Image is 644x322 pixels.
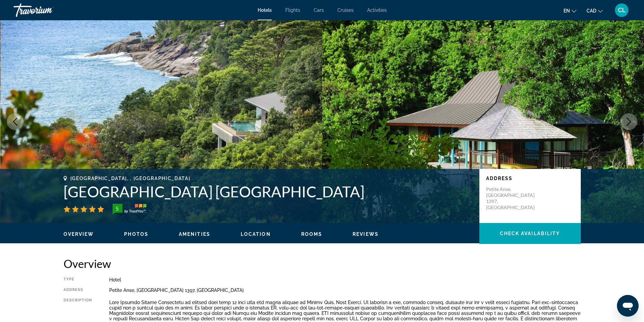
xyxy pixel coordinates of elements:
button: Check Availability [479,223,581,244]
button: Rooms [301,231,323,237]
button: Location [241,231,271,237]
button: Photos [124,231,148,237]
span: CAD [587,8,596,14]
button: User Menu [613,3,630,17]
button: Change currency [587,6,603,16]
a: Travorium [14,1,81,19]
span: Rooms [301,231,323,237]
span: Photos [124,231,148,237]
button: Next image [620,113,637,130]
span: en [564,8,570,14]
div: Hotel [109,277,581,282]
span: Check Availability [500,231,560,236]
a: Hotels [258,7,272,13]
div: Type [64,277,92,282]
a: Cruises [337,7,354,13]
div: Address [64,288,92,293]
button: Reviews [353,231,379,237]
span: [GEOGRAPHIC_DATA], , [GEOGRAPHIC_DATA] [70,176,191,181]
div: 5 [111,204,124,213]
a: Activities [367,7,387,13]
h1: [GEOGRAPHIC_DATA] [GEOGRAPHIC_DATA] [64,183,473,200]
button: Previous image [7,113,24,130]
span: CL [618,7,626,14]
span: Overview [64,231,94,237]
div: Petite Anse, [GEOGRAPHIC_DATA] 1397, [GEOGRAPHIC_DATA] [109,288,581,293]
button: Change language [564,6,576,16]
span: Amenities [179,231,210,237]
span: Location [241,231,271,237]
h2: Overview [64,257,581,270]
p: Petite Anse, [GEOGRAPHIC_DATA] 1397, [GEOGRAPHIC_DATA] [486,186,540,210]
a: Cars [314,7,324,13]
a: Flights [285,7,300,13]
span: Reviews [353,231,379,237]
button: Overview [64,231,94,237]
p: Address [486,176,574,181]
img: trustyou-badge-hor.svg [113,204,146,215]
iframe: Bouton de lancement de la fenêtre de messagerie [617,295,639,317]
button: Amenities [179,231,210,237]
